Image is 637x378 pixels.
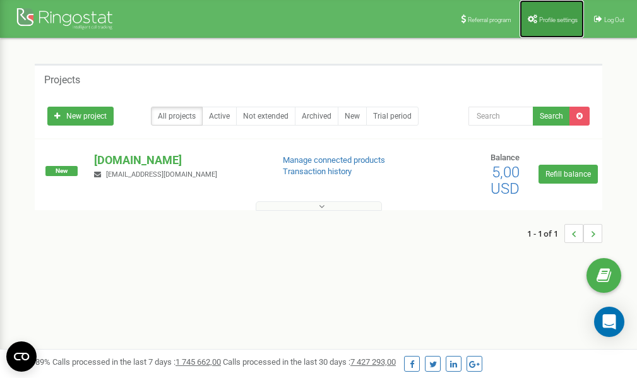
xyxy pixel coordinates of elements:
[491,163,520,198] span: 5,00 USD
[527,211,602,256] nav: ...
[151,107,203,126] a: All projects
[491,153,520,162] span: Balance
[604,16,624,23] span: Log Out
[283,167,352,176] a: Transaction history
[236,107,295,126] a: Not extended
[468,107,533,126] input: Search
[350,357,396,367] u: 7 427 293,00
[338,107,367,126] a: New
[295,107,338,126] a: Archived
[47,107,114,126] a: New project
[176,357,221,367] u: 1 745 662,00
[202,107,237,126] a: Active
[94,152,262,168] p: [DOMAIN_NAME]
[106,170,217,179] span: [EMAIL_ADDRESS][DOMAIN_NAME]
[468,16,511,23] span: Referral program
[44,74,80,86] h5: Projects
[533,107,570,126] button: Search
[527,224,564,243] span: 1 - 1 of 1
[6,341,37,372] button: Open CMP widget
[539,16,578,23] span: Profile settings
[366,107,419,126] a: Trial period
[52,357,221,367] span: Calls processed in the last 7 days :
[45,166,78,176] span: New
[539,165,598,184] a: Refill balance
[223,357,396,367] span: Calls processed in the last 30 days :
[594,307,624,337] div: Open Intercom Messenger
[283,155,385,165] a: Manage connected products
